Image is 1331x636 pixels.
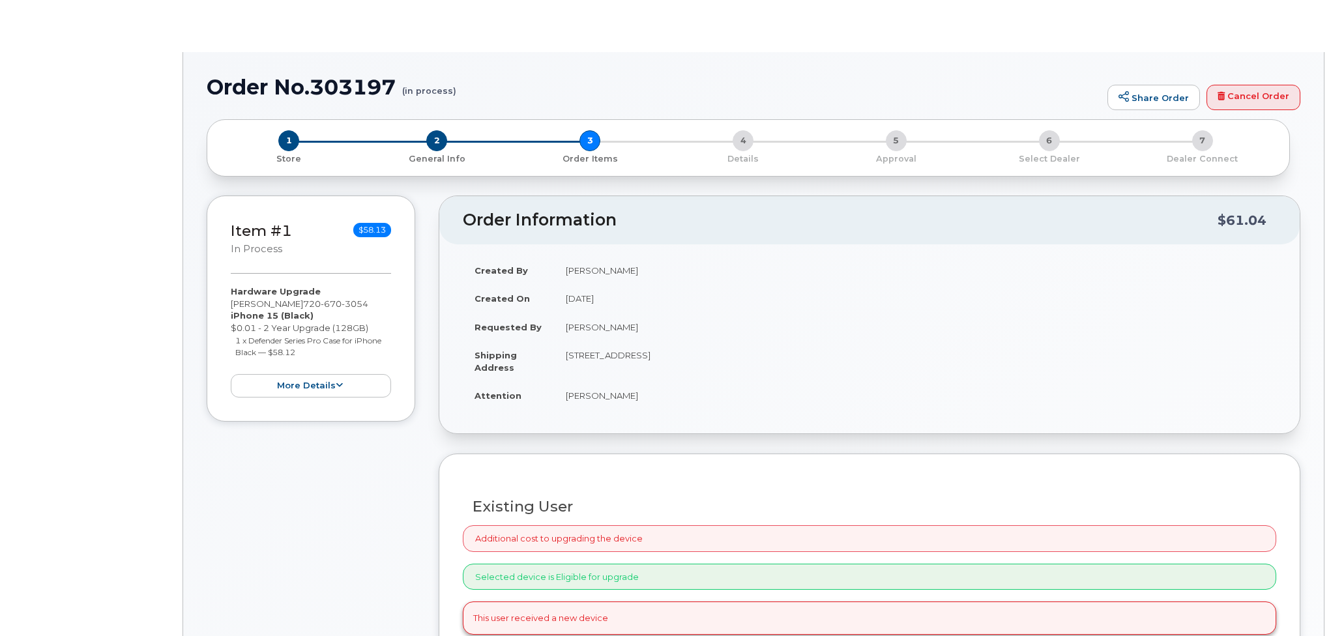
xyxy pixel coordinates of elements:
[303,298,368,309] span: 720
[475,293,530,304] strong: Created On
[463,564,1276,590] div: Selected device is Eligible for upgrade
[554,284,1276,313] td: [DATE]
[554,313,1276,341] td: [PERSON_NAME]
[235,336,381,358] small: 1 x Defender Series Pro Case for iPhone Black — $58.12
[231,286,321,296] strong: Hardware Upgrade
[223,153,355,165] p: Store
[231,374,391,398] button: more details
[1207,85,1300,111] a: Cancel Order
[402,76,456,96] small: (in process)
[473,499,1266,515] h3: Existing User
[231,243,282,255] small: in process
[475,322,542,332] strong: Requested By
[353,223,391,237] span: $58.13
[554,256,1276,285] td: [PERSON_NAME]
[1218,208,1266,233] div: $61.04
[463,211,1218,229] h2: Order Information
[463,601,1276,635] div: This user received a new device
[321,298,342,309] span: 670
[207,76,1101,98] h1: Order No.303197
[426,130,447,151] span: 2
[366,153,508,165] p: General Info
[342,298,368,309] span: 3054
[1107,85,1200,111] a: Share Order
[554,381,1276,410] td: [PERSON_NAME]
[554,341,1276,381] td: [STREET_ADDRESS]
[231,285,391,397] div: [PERSON_NAME] $0.01 - 2 Year Upgrade (128GB)
[278,130,299,151] span: 1
[218,151,360,165] a: 1 Store
[475,350,517,373] strong: Shipping Address
[475,265,528,276] strong: Created By
[231,310,314,321] strong: iPhone 15 (Black)
[463,525,1276,552] div: Additional cost to upgrading the device
[475,390,521,401] strong: Attention
[231,222,292,240] a: Item #1
[360,151,514,165] a: 2 General Info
